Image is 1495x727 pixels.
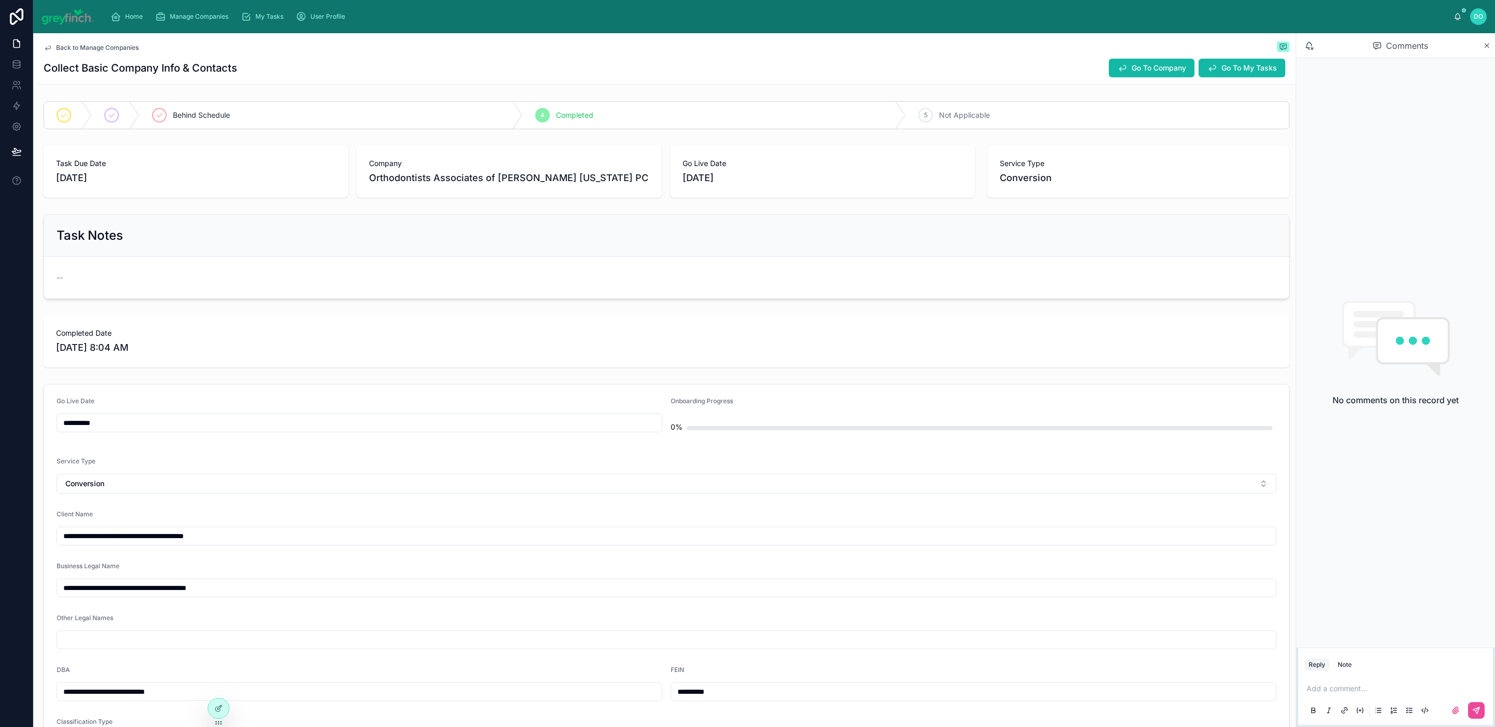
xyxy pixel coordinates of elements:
[57,718,113,725] span: Classification Type
[56,328,1277,338] span: Completed Date
[1000,158,1277,169] span: Service Type
[102,5,1454,28] div: scrollable content
[152,7,236,26] a: Manage Companies
[57,562,119,570] span: Business Legal Name
[1199,59,1285,77] button: Go To My Tasks
[57,474,1276,493] button: Select Button
[369,171,648,185] span: Orthodontists Associates of [PERSON_NAME] [US_STATE] PC
[310,12,345,21] span: User Profile
[293,7,352,26] a: User Profile
[1109,59,1194,77] button: Go To Company
[1333,394,1459,406] h2: No comments on this record yet
[125,12,143,21] span: Home
[173,110,230,120] span: Behind Schedule
[170,12,228,21] span: Manage Companies
[57,666,70,674] span: DBA
[1334,659,1356,671] button: Note
[56,171,336,185] span: [DATE]
[65,478,104,489] span: Conversion
[255,12,283,21] span: My Tasks
[57,397,94,405] span: Go Live Date
[671,397,733,405] span: Onboarding Progress
[44,61,237,75] h1: Collect Basic Company Info & Contacts
[683,171,962,185] span: [DATE]
[57,614,113,622] span: Other Legal Names
[1338,661,1352,669] div: Note
[556,110,593,120] span: Completed
[57,272,63,283] span: --
[671,417,683,437] div: 0%
[683,158,962,169] span: Go Live Date
[56,44,139,52] span: Back to Manage Companies
[939,110,990,120] span: Not Applicable
[57,510,93,518] span: Client Name
[57,227,123,244] h2: Task Notes
[924,111,928,119] span: 5
[56,340,1277,355] span: [DATE] 8:04 AM
[56,158,336,169] span: Task Due Date
[671,666,684,674] span: FEIN
[238,7,291,26] a: My Tasks
[1304,659,1329,671] button: Reply
[42,8,94,25] img: App logo
[1221,63,1277,73] span: Go To My Tasks
[540,111,545,119] span: 4
[57,457,96,465] span: Service Type
[1000,171,1052,185] span: Conversion
[1474,12,1483,21] span: DO
[369,158,649,169] span: Company
[1386,39,1428,52] span: Comments
[107,7,150,26] a: Home
[1132,63,1186,73] span: Go To Company
[44,44,139,52] a: Back to Manage Companies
